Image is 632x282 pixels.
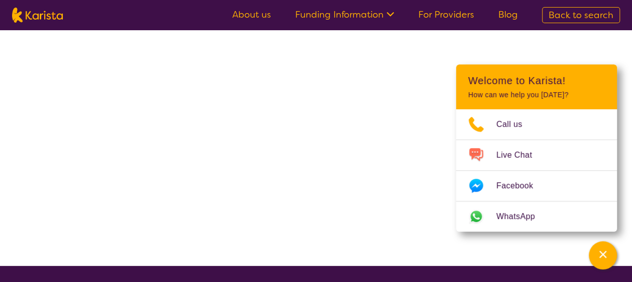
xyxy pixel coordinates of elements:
a: Web link opens in a new tab. [456,201,617,232]
a: Funding Information [295,9,394,21]
a: Blog [498,9,518,21]
div: Channel Menu [456,64,617,232]
a: For Providers [418,9,474,21]
span: WhatsApp [496,209,547,224]
h2: Welcome to Karista! [468,75,605,87]
span: Facebook [496,178,545,193]
a: About us [232,9,271,21]
p: How can we help you [DATE]? [468,91,605,99]
img: Karista logo [12,8,63,23]
span: Live Chat [496,148,544,163]
span: Back to search [549,9,613,21]
a: Back to search [542,7,620,23]
button: Channel Menu [589,241,617,269]
span: Call us [496,117,534,132]
ul: Choose channel [456,109,617,232]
